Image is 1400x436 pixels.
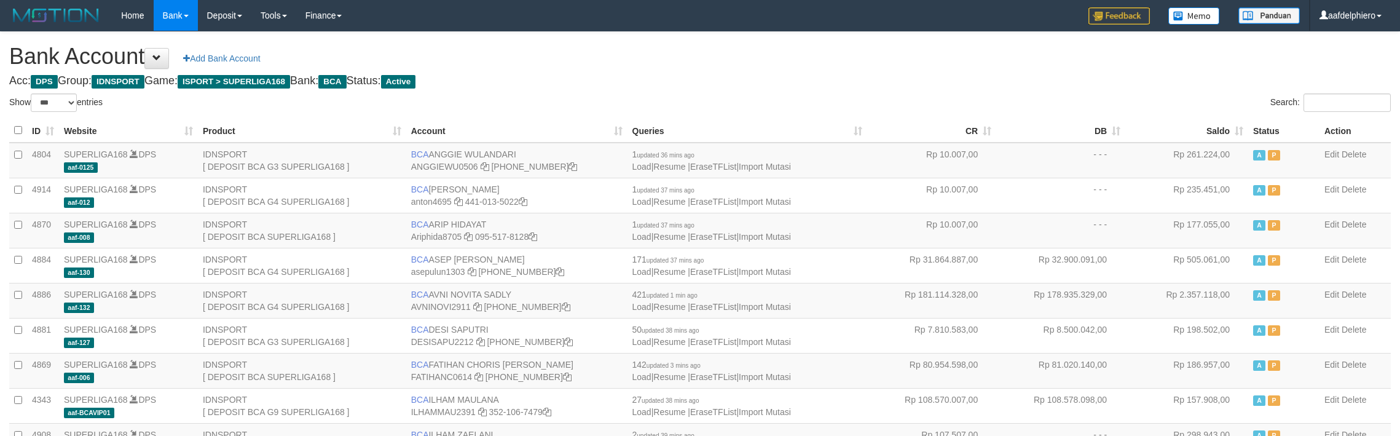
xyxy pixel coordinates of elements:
a: SUPERLIGA168 [64,290,128,299]
span: | | | [632,255,791,277]
a: SUPERLIGA168 [64,325,128,335]
a: FATIHANC0614 [411,372,472,382]
th: Website: activate to sort column ascending [59,119,198,143]
a: Load [632,267,651,277]
td: 4886 [27,283,59,318]
td: Rp 10.007,00 [867,143,996,178]
a: Copy 4062281875 to clipboard [556,267,564,277]
a: EraseTFList [690,337,736,347]
a: Copy 0955178128 to clipboard [529,232,537,242]
a: AVNINOVI2911 [411,302,471,312]
td: 4881 [27,318,59,353]
a: SUPERLIGA168 [64,184,128,194]
td: Rp 157.908,00 [1125,388,1248,423]
a: SUPERLIGA168 [64,360,128,370]
span: BCA [411,220,429,229]
a: Edit [1324,325,1339,335]
a: Edit [1324,360,1339,370]
a: Ariphida8705 [411,232,462,242]
td: Rp 32.900.091,00 [996,248,1125,283]
a: Import Mutasi [739,372,791,382]
a: Copy 3521067479 to clipboard [543,407,551,417]
a: EraseTFList [690,372,736,382]
a: Import Mutasi [739,197,791,207]
td: 4343 [27,388,59,423]
span: | | | [632,220,791,242]
td: Rp 8.500.042,00 [996,318,1125,353]
img: Button%20Memo.svg [1168,7,1220,25]
span: Active [381,75,416,89]
a: Import Mutasi [739,232,791,242]
span: aaf-132 [64,303,94,313]
span: Active [1253,325,1265,336]
label: Search: [1270,93,1391,112]
a: Copy asepulun1303 to clipboard [468,267,476,277]
span: 171 [632,255,704,264]
a: Import Mutasi [739,267,791,277]
td: DPS [59,353,198,388]
a: Delete [1342,149,1366,159]
td: IDNSPORT [ DEPOSIT BCA G9 SUPERLIGA168 ] [198,388,406,423]
td: Rp 235.451,00 [1125,178,1248,213]
td: IDNSPORT [ DEPOSIT BCA G4 SUPERLIGA168 ] [198,178,406,213]
span: | | | [632,149,791,172]
span: ISPORT > SUPERLIGA168 [178,75,290,89]
span: BCA [411,290,429,299]
a: anton4695 [411,197,452,207]
a: asepulun1303 [411,267,465,277]
th: ID: activate to sort column ascending [27,119,59,143]
span: Active [1253,290,1265,301]
a: Resume [653,372,685,382]
span: aaf-130 [64,268,94,278]
a: EraseTFList [690,407,736,417]
td: Rp 261.224,00 [1125,143,1248,178]
td: Rp 2.357.118,00 [1125,283,1248,318]
span: Active [1253,220,1265,231]
td: 4870 [27,213,59,248]
a: Copy 4062281727 to clipboard [563,372,572,382]
a: Delete [1342,395,1366,405]
a: Copy AVNINOVI2911 to clipboard [473,302,482,312]
a: Delete [1342,220,1366,229]
a: Delete [1342,184,1366,194]
td: 4914 [27,178,59,213]
span: BCA [411,360,429,370]
a: Load [632,372,651,382]
span: 27 [632,395,699,405]
a: Copy ILHAMMAU2391 to clipboard [478,407,487,417]
a: Copy 4410135022 to clipboard [519,197,527,207]
td: DPS [59,318,198,353]
a: SUPERLIGA168 [64,220,128,229]
td: Rp 108.578.098,00 [996,388,1125,423]
span: Active [1253,255,1265,266]
td: ARIP HIDAYAT 095-517-8128 [406,213,627,248]
a: Load [632,197,651,207]
span: updated 38 mins ago [642,327,699,334]
td: 4869 [27,353,59,388]
span: Paused [1268,185,1280,196]
span: Paused [1268,255,1280,266]
th: Status [1248,119,1319,143]
span: 421 [632,290,698,299]
span: 1 [632,184,694,194]
span: aaf-127 [64,338,94,348]
a: EraseTFList [690,197,736,207]
a: Resume [653,197,685,207]
span: | | | [632,325,791,347]
td: 4804 [27,143,59,178]
a: ANGGIEWU0506 [411,162,478,172]
span: updated 36 mins ago [637,152,694,159]
a: DESISAPU2212 [411,337,474,347]
a: Delete [1342,290,1366,299]
th: Saldo: activate to sort column ascending [1125,119,1248,143]
span: BCA [411,255,429,264]
th: Product: activate to sort column ascending [198,119,406,143]
span: Paused [1268,360,1280,371]
h4: Acc: Group: Game: Bank: Status: [9,75,1391,87]
span: BCA [411,395,429,405]
td: DPS [59,388,198,423]
td: Rp 505.061,00 [1125,248,1248,283]
a: Copy ANGGIEWU0506 to clipboard [481,162,489,172]
a: Resume [653,337,685,347]
td: - - - [996,178,1125,213]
